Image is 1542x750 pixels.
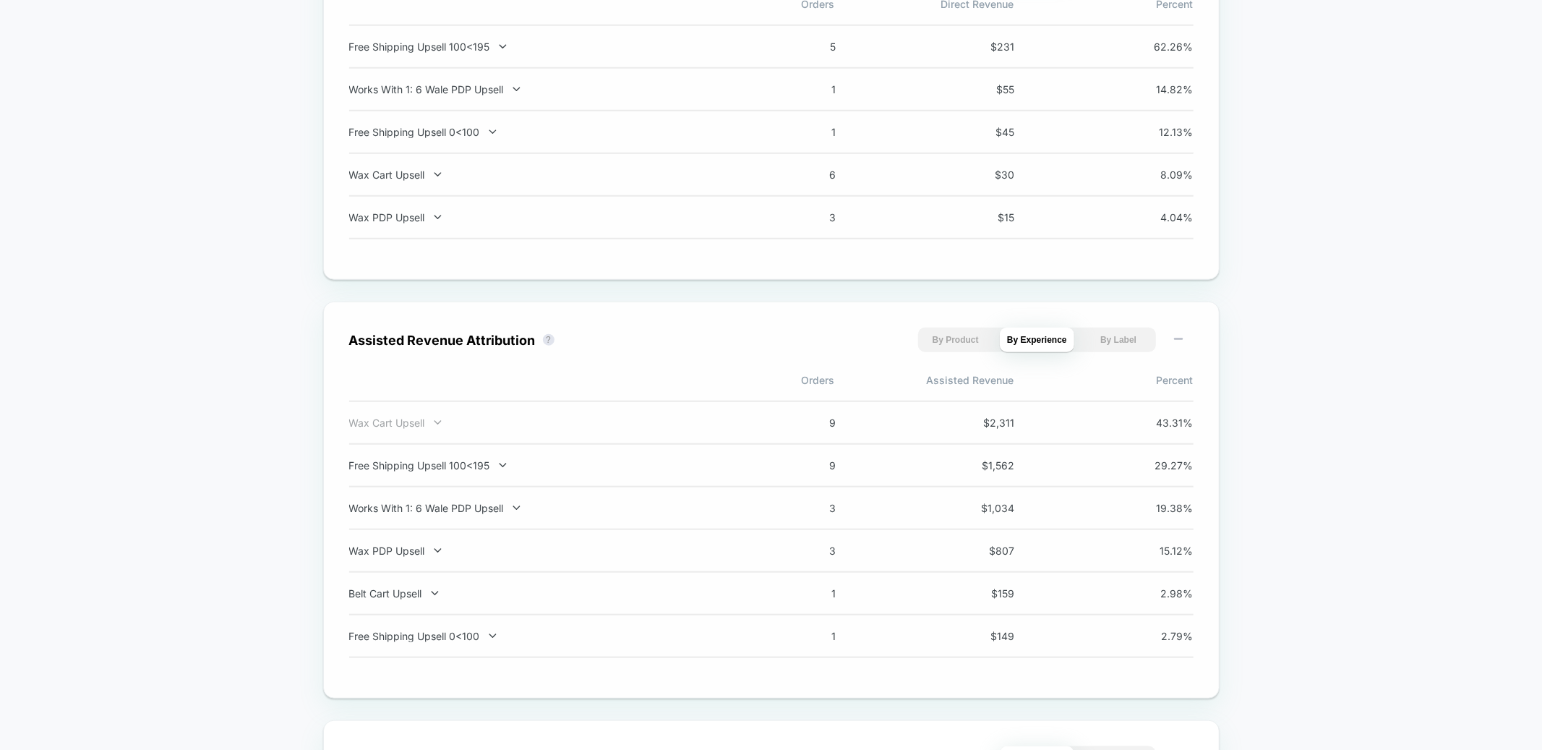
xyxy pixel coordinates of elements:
[771,126,836,138] span: 1
[771,587,836,600] span: 1
[950,459,1015,472] span: $ 1,562
[1128,630,1194,642] span: 2.79 %
[349,587,729,600] div: Belt Cart Upsell
[1128,126,1194,138] span: 12.13 %
[349,126,729,138] div: Free Shipping Upsell 0<100
[950,126,1015,138] span: $ 45
[1081,328,1156,352] button: By Label
[771,41,836,53] span: 5
[835,374,1014,386] span: Assisted Revenue
[950,545,1015,557] span: $ 807
[1014,374,1194,386] span: Percent
[771,502,836,514] span: 3
[771,630,836,642] span: 1
[771,169,836,181] span: 6
[771,545,836,557] span: 3
[1128,169,1194,181] span: 8.09 %
[950,587,1015,600] span: $ 159
[950,83,1015,95] span: $ 55
[349,333,536,348] div: Assisted Revenue Attribution
[771,83,836,95] span: 1
[349,417,729,429] div: Wax Cart Upsell
[543,334,554,346] button: ?
[349,41,729,53] div: Free Shipping Upsell 100<195
[349,502,729,514] div: Works With 1: 6 Wale PDP Upsell
[950,502,1015,514] span: $ 1,034
[349,630,729,642] div: Free Shipping Upsell 0<100
[1128,83,1194,95] span: 14.82 %
[1128,587,1194,600] span: 2.98 %
[771,459,836,472] span: 9
[349,459,729,472] div: Free Shipping Upsell 100<195
[950,417,1015,429] span: $ 2,311
[918,328,993,352] button: By Product
[349,83,729,95] div: Works With 1: 6 Wale PDP Upsell
[1128,459,1194,472] span: 29.27 %
[349,169,729,181] div: Wax Cart Upsell
[1128,545,1194,557] span: 15.12 %
[950,211,1015,223] span: $ 15
[1128,41,1194,53] span: 62.26 %
[1128,417,1194,429] span: 43.31 %
[950,630,1015,642] span: $ 149
[950,169,1015,181] span: $ 30
[1000,328,1074,352] button: By Experience
[349,545,729,557] div: Wax PDP Upsell
[656,374,835,386] span: Orders
[950,41,1015,53] span: $ 231
[771,211,836,223] span: 3
[1128,502,1194,514] span: 19.38 %
[1128,211,1194,223] span: 4.04 %
[349,211,729,223] div: Wax PDP Upsell
[771,417,836,429] span: 9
